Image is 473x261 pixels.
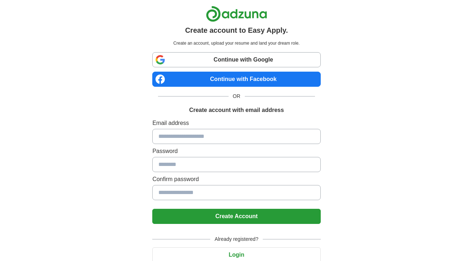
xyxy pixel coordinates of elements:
[152,52,320,67] a: Continue with Google
[210,235,262,243] span: Already registered?
[152,175,320,184] label: Confirm password
[152,252,320,258] a: Login
[185,25,288,36] h1: Create account to Easy Apply.
[152,72,320,87] a: Continue with Facebook
[206,6,267,22] img: Adzuna logo
[152,209,320,224] button: Create Account
[229,93,245,100] span: OR
[152,147,320,156] label: Password
[189,106,284,114] h1: Create account with email address
[154,40,319,46] p: Create an account, upload your resume and land your dream role.
[152,119,320,127] label: Email address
